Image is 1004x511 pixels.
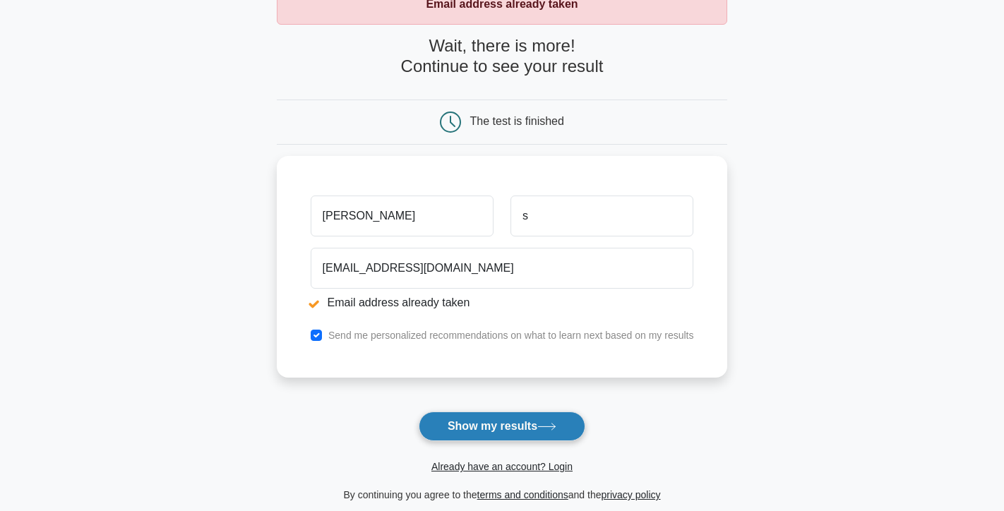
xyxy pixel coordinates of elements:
[419,411,585,441] button: Show my results
[268,486,736,503] div: By continuing you agree to the and the
[470,115,564,127] div: The test is finished
[311,294,694,311] li: Email address already taken
[328,330,694,341] label: Send me personalized recommendations on what to learn next based on my results
[311,196,494,236] input: First name
[311,248,694,289] input: Email
[602,489,661,500] a: privacy policy
[477,489,568,500] a: terms and conditions
[510,196,693,236] input: Last name
[431,461,573,472] a: Already have an account? Login
[277,36,728,77] h4: Wait, there is more! Continue to see your result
